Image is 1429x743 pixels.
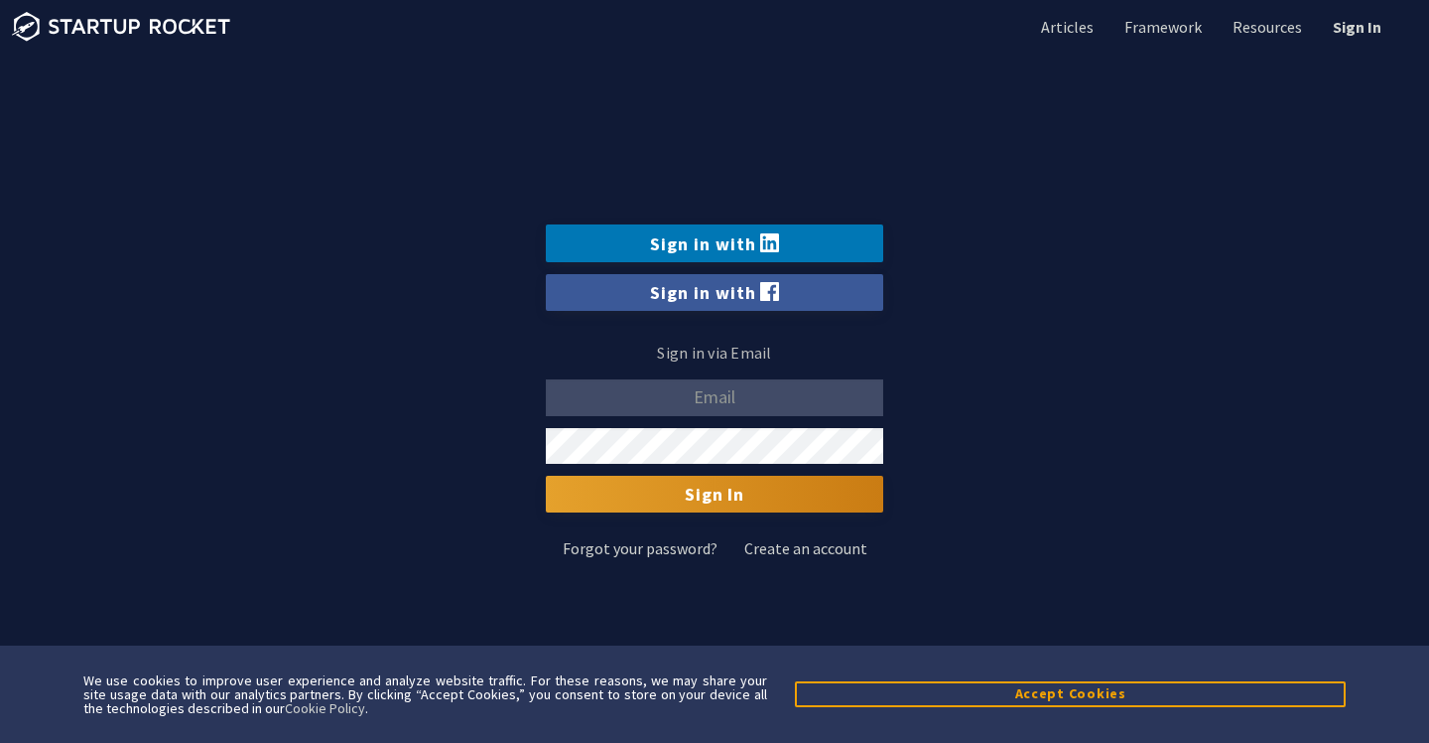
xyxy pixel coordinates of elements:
[546,224,883,261] a: Sign in with
[1329,16,1381,38] a: Sign In
[83,673,767,715] div: We use cookies to improve user experience and analyze website traffic. For these reasons, we may ...
[285,699,365,717] a: Cookie Policy
[563,540,717,556] a: Forgot your password?
[1037,16,1094,38] a: Articles
[1229,16,1302,38] a: Resources
[546,476,883,512] input: Sign In
[546,274,883,311] a: Sign in with
[795,681,1346,706] button: Accept Cookies
[1120,16,1202,38] a: Framework
[744,540,867,556] a: Create an account
[546,339,883,368] p: Sign in via Email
